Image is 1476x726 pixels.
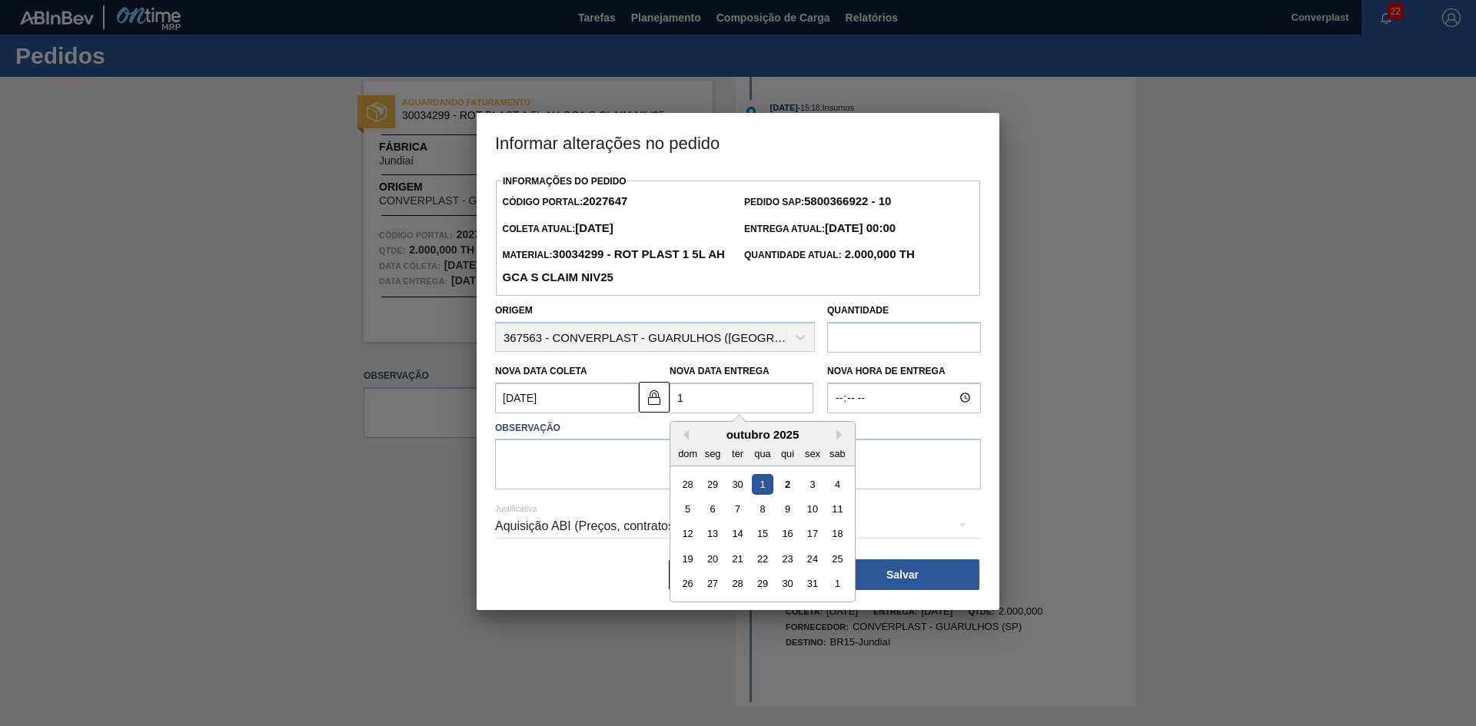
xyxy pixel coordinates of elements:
[727,443,748,463] div: ter
[802,473,823,494] div: Choose sexta-feira, 3 de outubro de 2025
[826,559,979,590] button: Salvar
[677,549,698,569] div: Choose domingo, 19 de outubro de 2025
[703,573,723,594] div: Choose segunda-feira, 27 de outubro de 2025
[752,523,773,544] div: Choose quarta-feira, 15 de outubro de 2025
[727,573,748,594] div: Choose terça-feira, 28 de outubro de 2025
[827,305,889,316] label: Quantidade
[727,473,748,494] div: Choose terça-feira, 30 de setembro de 2025
[752,499,773,519] div: Choose quarta-feira, 8 de outubro de 2025
[677,523,698,544] div: Choose domingo, 12 de outubro de 2025
[502,197,627,207] span: Código Portal:
[752,473,773,494] div: Choose quarta-feira, 1 de outubro de 2025
[777,443,798,463] div: qui
[703,473,723,494] div: Choose segunda-feira, 29 de setembro de 2025
[752,573,773,594] div: Choose quarta-feira, 29 de outubro de 2025
[777,499,798,519] div: Choose quinta-feira, 9 de outubro de 2025
[802,499,823,519] div: Choose sexta-feira, 10 de outubro de 2025
[727,523,748,544] div: Choose terça-feira, 14 de outubro de 2025
[827,499,848,519] div: Choose sábado, 11 de outubro de 2025
[827,360,981,383] label: Nova Hora de Entrega
[670,383,813,413] input: dd/mm/yyyy
[827,473,848,494] div: Choose sábado, 4 de outubro de 2025
[703,443,723,463] div: seg
[802,523,823,544] div: Choose sexta-feira, 17 de outubro de 2025
[575,221,613,234] strong: [DATE]
[503,176,627,187] label: Informações do Pedido
[827,443,848,463] div: sab
[752,443,773,463] div: qua
[744,197,891,207] span: Pedido SAP:
[495,383,639,413] input: dd/mm/yyyy
[495,505,981,548] div: Aquisição ABI (Preços, contratos, etc.)
[669,559,823,590] button: Fechar
[727,549,748,569] div: Choose terça-feira, 21 de outubro de 2025
[495,417,981,439] label: Observação
[744,250,915,260] span: Quantidade Atual:
[675,471,849,595] div: month 2025-10
[777,549,798,569] div: Choose quinta-feira, 23 de outubro de 2025
[495,366,587,376] label: Nova Data Coleta
[583,194,627,207] strong: 2027647
[827,573,848,594] div: Choose sábado, 1 de novembro de 2025
[502,224,613,234] span: Coleta Atual:
[677,473,698,494] div: Choose domingo, 28 de setembro de 2025
[825,221,896,234] strong: [DATE] 00:00
[752,549,773,569] div: Choose quarta-feira, 22 de outubro de 2025
[744,224,896,234] span: Entrega Atual:
[677,499,698,519] div: Choose domingo, 5 de outubro de 2025
[804,194,891,207] strong: 5800366922 - 10
[477,113,999,171] h3: Informar alterações no pedido
[502,250,724,283] span: Material:
[827,549,848,569] div: Choose sábado, 25 de outubro de 2025
[777,573,798,594] div: Choose quinta-feira, 30 de outubro de 2025
[670,366,770,376] label: Nova Data Entrega
[703,549,723,569] div: Choose segunda-feira, 20 de outubro de 2025
[502,247,724,283] strong: 30034299 - ROT PLAST 1 5L AH GCA S CLAIM NIV25
[677,443,698,463] div: dom
[678,429,689,440] button: Previous Month
[703,523,723,544] div: Choose segunda-feira, 13 de outubro de 2025
[842,247,915,260] strong: 2.000,000 TH
[802,443,823,463] div: sex
[802,573,823,594] div: Choose sexta-feira, 31 de outubro de 2025
[677,573,698,594] div: Choose domingo, 26 de outubro de 2025
[639,382,670,413] button: locked
[645,388,663,406] img: locked
[777,523,798,544] div: Choose quinta-feira, 16 de outubro de 2025
[777,473,798,494] div: Choose quinta-feira, 2 de outubro de 2025
[670,428,855,441] div: outubro 2025
[703,499,723,519] div: Choose segunda-feira, 6 de outubro de 2025
[802,549,823,569] div: Choose sexta-feira, 24 de outubro de 2025
[827,523,848,544] div: Choose sábado, 18 de outubro de 2025
[836,429,847,440] button: Next Month
[495,305,533,316] label: Origem
[727,499,748,519] div: Choose terça-feira, 7 de outubro de 2025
